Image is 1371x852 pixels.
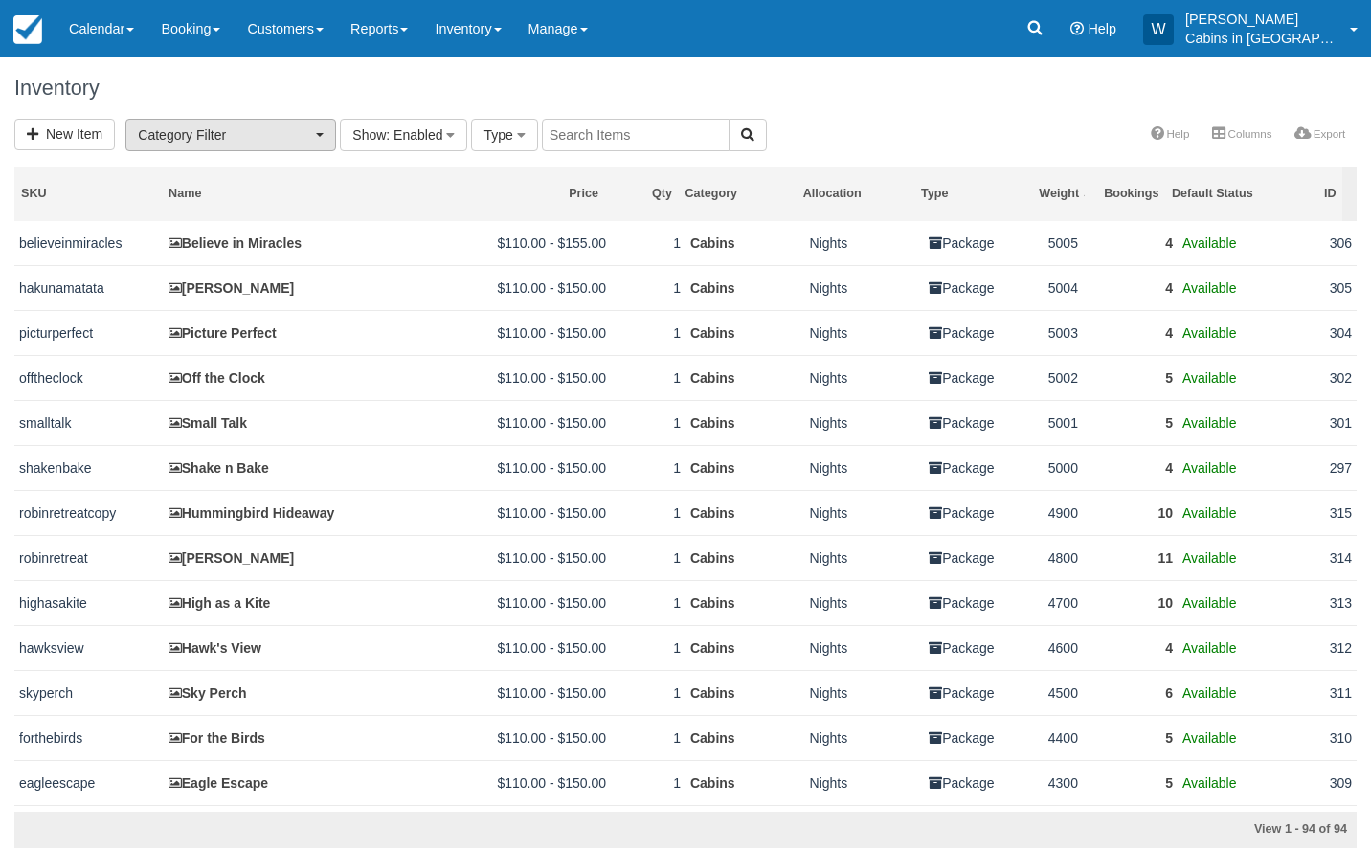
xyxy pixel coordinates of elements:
[924,221,1044,266] td: Package
[14,221,164,266] td: believeinmiracles
[1044,715,1103,760] td: 4400
[1044,805,1103,850] td: 4200
[685,625,805,670] td: Cabins
[1178,310,1282,355] td: Available
[921,186,1026,202] div: Type
[611,760,685,805] td: 1
[1103,265,1178,310] td: 4
[685,805,805,850] td: Cabins
[924,355,1044,400] td: Package
[14,580,164,625] td: highasakite
[461,310,611,355] td: $110.00 - $150.00
[164,670,462,715] td: Sky Perch
[924,670,1044,715] td: Package
[924,715,1044,760] td: Package
[685,221,805,266] td: Cabins
[1165,460,1173,476] a: 4
[1275,186,1337,202] div: ID
[1178,445,1282,490] td: Available
[125,119,336,151] button: Category Filter
[164,490,462,535] td: Hummingbird Hideaway
[1103,490,1178,535] td: 10
[169,370,265,386] a: Off the Clock
[919,821,1347,839] div: View 1 - 94 of 94
[1044,625,1103,670] td: 4600
[924,310,1044,355] td: Package
[1282,715,1357,760] td: 310
[1044,580,1103,625] td: 4700
[1178,625,1282,670] td: Available
[805,265,925,310] td: Nights
[805,355,925,400] td: Nights
[169,505,334,521] a: Hummingbird Hideaway
[1103,400,1178,445] td: 5
[611,805,685,850] td: 1
[1182,775,1237,791] span: Available
[14,715,164,760] td: forthebirds
[164,715,462,760] td: For the Birds
[1165,280,1173,296] a: 4
[164,445,462,490] td: Shake n Bake
[164,760,462,805] td: Eagle Escape
[1165,685,1173,701] a: 6
[1143,14,1174,45] div: W
[1044,670,1103,715] td: 4500
[924,580,1044,625] td: Package
[1044,490,1103,535] td: 4900
[169,595,271,611] a: High as a Kite
[1044,760,1103,805] td: 4300
[803,186,909,202] div: Allocation
[1044,445,1103,490] td: 5000
[924,805,1044,850] td: Package
[805,580,925,625] td: Nights
[461,580,611,625] td: $110.00 - $150.00
[805,535,925,580] td: Nights
[1157,505,1173,521] a: 10
[924,265,1044,310] td: Package
[164,265,462,310] td: Hakuna Matata
[1165,415,1173,431] a: 5
[14,77,1357,100] h1: Inventory
[461,445,611,490] td: $110.00 - $150.00
[685,186,790,202] div: Category
[463,186,598,202] div: Price
[1282,445,1357,490] td: 297
[169,186,451,202] div: Name
[924,535,1044,580] td: Package
[690,550,735,566] a: Cabins
[611,265,685,310] td: 1
[164,535,462,580] td: Robin Retreat
[685,580,805,625] td: Cabins
[164,355,462,400] td: Off the Clock
[1182,460,1237,476] span: Available
[542,119,730,151] input: Search Items
[1182,595,1237,611] span: Available
[1282,535,1357,580] td: 314
[461,400,611,445] td: $110.00 - $150.00
[461,805,611,850] td: $110.00 - $150.00
[1185,10,1338,29] p: [PERSON_NAME]
[461,221,611,266] td: $110.00 - $155.00
[1165,370,1173,386] a: 5
[685,310,805,355] td: Cabins
[169,775,268,791] a: Eagle Escape
[690,730,735,746] a: Cabins
[805,625,925,670] td: Nights
[169,325,277,341] a: Picture Perfect
[1103,805,1178,850] td: 8
[1182,415,1237,431] span: Available
[1178,490,1282,535] td: Available
[924,625,1044,670] td: Package
[1282,221,1357,266] td: 306
[1178,221,1282,266] td: Available
[1182,550,1237,566] span: Available
[14,535,164,580] td: robinretreat
[611,715,685,760] td: 1
[611,186,672,202] div: Qty
[1282,490,1357,535] td: 315
[1182,325,1237,341] span: Available
[1282,805,1357,850] td: 308
[611,625,685,670] td: 1
[169,730,265,746] a: For the Birds
[690,460,735,476] a: Cabins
